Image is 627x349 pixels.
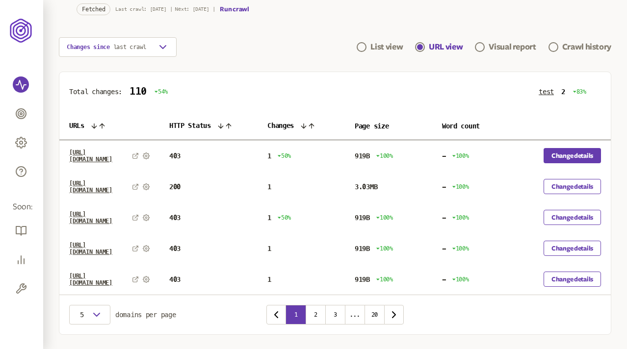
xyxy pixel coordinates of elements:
div: Visual report [489,41,536,53]
button: 1 [286,305,306,324]
button: Run crawl [220,5,249,13]
span: 5 [77,311,87,319]
a: [URL][DOMAIN_NAME] [69,149,128,163]
span: 200 [169,183,181,191]
span: 100% [452,275,469,283]
span: 1 [267,214,271,222]
span: 1 [267,245,271,252]
p: Last crawl: [DATE] | Next: [DATE] | [115,6,215,12]
button: Change details [544,210,601,225]
span: 1 [267,275,271,283]
span: domains per page [115,311,176,319]
button: 2 [306,305,325,324]
span: - [442,275,446,283]
span: 3.03MB [355,183,377,191]
span: 403 [169,214,181,222]
span: 100% [452,152,469,160]
span: - [442,183,446,191]
button: 20 [365,305,384,324]
span: - [442,152,446,160]
span: 919B [355,152,370,160]
div: List view [370,41,403,53]
th: Word count [432,112,520,140]
span: 919B [355,275,370,283]
button: ... [345,305,365,324]
span: 1 [267,152,271,160]
span: 919B [355,214,370,222]
a: [URL][DOMAIN_NAME] [69,211,128,224]
button: Change details [544,272,601,287]
span: 100% [452,183,469,191]
span: last crawl [113,44,147,50]
span: Soon: [13,201,30,213]
span: 403 [169,152,181,160]
a: List view [357,41,403,53]
span: 83% [573,88,586,96]
span: 403 [169,245,181,252]
p: Total changes: [69,88,122,96]
span: 403 [169,275,181,283]
span: 50% [277,152,291,160]
span: 100% [452,245,469,252]
a: URL view [415,41,463,53]
span: 100% [376,152,393,160]
button: test [539,88,554,96]
span: Fetched [82,5,105,14]
div: Navigation [357,37,611,57]
span: 1 [267,183,271,191]
span: 100% [376,275,393,283]
button: Changes since last crawl [59,37,177,57]
th: URLs [59,112,159,140]
th: Changes [258,112,345,140]
a: [URL][DOMAIN_NAME] [69,242,128,255]
div: Crawl history [562,41,611,53]
p: 110 [130,86,147,97]
span: 54% [154,88,168,96]
th: HTTP Status [159,112,258,140]
span: 100% [452,214,469,222]
a: [URL][DOMAIN_NAME] [69,273,128,286]
span: - [442,214,446,222]
span: 100% [376,214,393,222]
a: [URL][DOMAIN_NAME] [69,180,128,194]
span: 919B [355,245,370,252]
span: - [442,245,446,252]
span: 50% [277,214,291,222]
p: Changes since [67,43,146,51]
button: Change details [544,179,601,194]
a: Crawl history [549,41,611,53]
button: 5 [69,305,110,324]
button: 3 [325,305,345,324]
div: URL view [429,41,463,53]
button: Change details [544,148,601,163]
a: Visual report [475,41,536,53]
button: Change details [544,241,601,256]
span: 100% [376,245,393,252]
th: Page size [345,112,432,140]
p: 2 [561,88,565,96]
